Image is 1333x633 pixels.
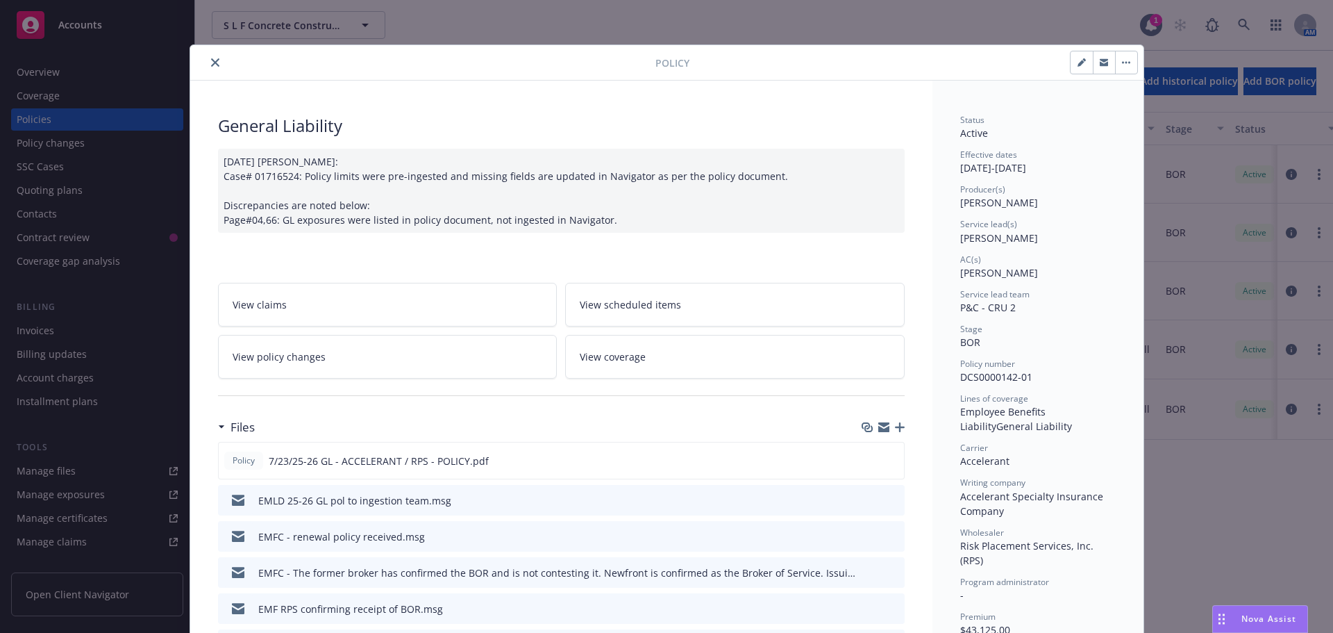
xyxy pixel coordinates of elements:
[960,196,1038,209] span: [PERSON_NAME]
[233,297,287,312] span: View claims
[258,566,859,580] div: EMFC - The former broker has confirmed the BOR and is not contesting it. Newfront is confirmed as...
[1213,606,1230,632] div: Drag to move
[218,149,905,233] div: [DATE] [PERSON_NAME]: Case# 01716524: Policy limits were pre-ingested and missing fields are upda...
[258,602,443,616] div: EMF RPS confirming receipt of BOR.msg
[565,335,905,379] a: View coverage
[960,370,1032,384] span: DCS0000142-01
[218,114,905,138] div: General Liability
[960,288,1030,300] span: Service lead team
[269,454,489,468] span: 7/23/25-26 GL - ACCELERANT / RPS - POLICY.pdf
[218,283,557,327] a: View claims
[207,54,224,71] button: close
[887,529,899,544] button: preview file
[1241,613,1296,625] span: Nova Assist
[258,493,451,508] div: EMLD 25-26 GL pol to ingestion team.msg
[960,539,1096,567] span: Risk Placement Services, Inc. (RPS)
[960,266,1038,279] span: [PERSON_NAME]
[864,493,875,508] button: download file
[960,477,1025,488] span: Writing company
[230,418,255,436] h3: Files
[960,405,1048,433] span: Employee Benefits Liability
[960,527,1004,539] span: Wholesaler
[887,602,899,616] button: preview file
[960,149,1017,161] span: Effective dates
[258,529,425,544] div: EMFC - renewal policy received.msg
[960,576,1049,588] span: Program administrator
[960,301,1016,314] span: P&C - CRU 2
[996,420,1072,433] span: General Liability
[960,442,988,454] span: Carrier
[1212,605,1308,633] button: Nova Assist
[960,323,982,335] span: Stage
[960,126,988,140] span: Active
[655,56,689,70] span: Policy
[565,283,905,327] a: View scheduled items
[960,358,1015,370] span: Policy number
[864,602,875,616] button: download file
[580,297,681,312] span: View scheduled items
[960,149,1116,175] div: [DATE] - [DATE]
[960,254,981,265] span: AC(s)
[580,350,646,364] span: View coverage
[886,454,898,468] button: preview file
[960,218,1017,230] span: Service lead(s)
[230,454,258,467] span: Policy
[960,490,1106,518] span: Accelerant Specialty Insurance Company
[960,114,984,126] span: Status
[960,589,964,602] span: -
[218,418,255,436] div: Files
[960,183,1005,195] span: Producer(s)
[887,493,899,508] button: preview file
[864,529,875,544] button: download file
[960,336,980,349] span: BOR
[864,566,875,580] button: download file
[864,454,875,468] button: download file
[960,611,996,623] span: Premium
[218,335,557,379] a: View policy changes
[887,566,899,580] button: preview file
[960,454,1009,468] span: Accelerant
[960,393,1028,404] span: Lines of coverage
[960,231,1038,245] span: [PERSON_NAME]
[233,350,326,364] span: View policy changes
